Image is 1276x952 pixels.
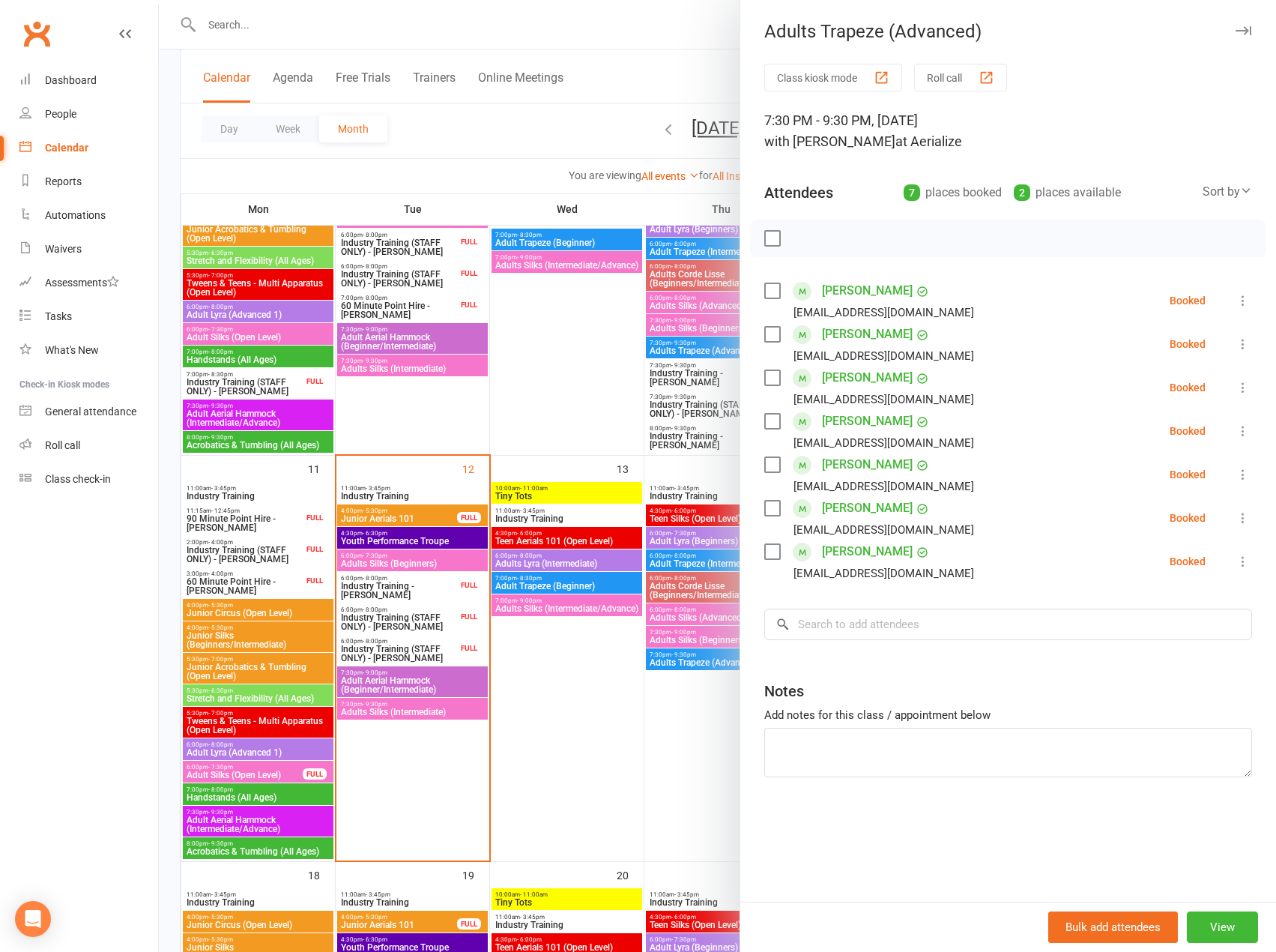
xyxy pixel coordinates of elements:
div: [EMAIL_ADDRESS][DOMAIN_NAME] [793,433,974,453]
a: What's New [19,334,158,367]
div: [EMAIL_ADDRESS][DOMAIN_NAME] [793,390,974,409]
div: 7 [904,184,920,201]
div: Booked [1170,295,1206,306]
div: Booked [1170,469,1206,480]
div: Class check-in [45,473,111,485]
div: [EMAIL_ADDRESS][DOMAIN_NAME] [793,520,974,540]
div: [EMAIL_ADDRESS][DOMAIN_NAME] [793,564,974,583]
a: Reports [19,165,158,199]
a: Clubworx [18,15,55,52]
div: General attendance [45,406,136,418]
div: Calendar [45,142,88,154]
div: Dashboard [45,74,97,86]
div: 7:30 PM - 9:30 PM, [DATE] [764,110,1252,152]
a: [PERSON_NAME] [822,496,913,520]
a: Class kiosk mode [19,463,158,496]
div: Tasks [45,310,72,322]
a: [PERSON_NAME] [822,366,913,390]
div: Waivers [45,243,82,255]
a: Dashboard [19,64,158,97]
a: [PERSON_NAME] [822,279,913,303]
div: Booked [1170,513,1206,523]
div: Assessments [45,277,119,289]
a: Assessments [19,266,158,300]
button: View [1187,912,1258,943]
div: 2 [1014,184,1030,201]
span: at Aerialize [895,133,962,149]
a: People [19,97,158,131]
button: Bulk add attendees [1048,912,1178,943]
a: [PERSON_NAME] [822,322,913,346]
div: Open Intercom Messenger [15,901,51,937]
div: places available [1014,182,1121,203]
div: [EMAIL_ADDRESS][DOMAIN_NAME] [793,346,974,366]
div: [EMAIL_ADDRESS][DOMAIN_NAME] [793,303,974,322]
div: Sort by [1203,182,1252,202]
div: Attendees [764,182,833,203]
div: places booked [904,182,1002,203]
a: [PERSON_NAME] [822,453,913,477]
a: Waivers [19,232,158,266]
div: Reports [45,175,82,187]
div: What's New [45,344,99,356]
div: People [45,108,76,120]
div: Notes [764,681,804,702]
div: Booked [1170,339,1206,349]
a: Automations [19,199,158,232]
button: Roll call [914,64,1007,91]
div: [EMAIL_ADDRESS][DOMAIN_NAME] [793,477,974,496]
a: Tasks [19,300,158,334]
a: Calendar [19,131,158,165]
a: Roll call [19,429,158,463]
div: Automations [45,209,106,221]
a: General attendance kiosk mode [19,395,158,429]
div: Roll call [45,439,80,451]
a: [PERSON_NAME] [822,409,913,433]
div: Booked [1170,382,1206,393]
div: Booked [1170,426,1206,436]
a: [PERSON_NAME] [822,540,913,564]
div: Adults Trapeze (Advanced) [740,21,1276,42]
button: Class kiosk mode [764,64,902,91]
span: with [PERSON_NAME] [764,133,895,149]
div: Booked [1170,556,1206,567]
input: Search to add attendees [764,609,1252,640]
div: Add notes for this class / appointment below [764,706,1252,724]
